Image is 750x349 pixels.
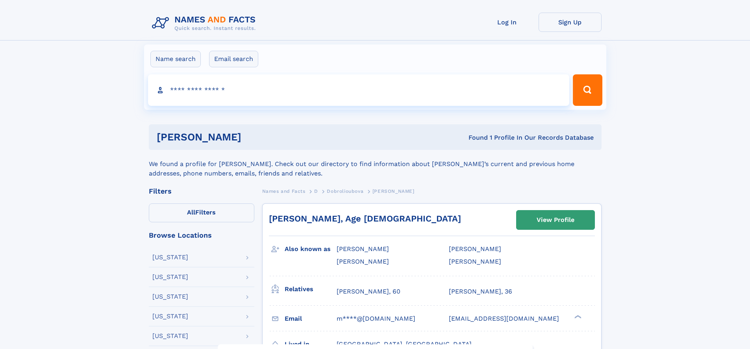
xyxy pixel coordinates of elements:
label: Name search [150,51,201,67]
a: Names and Facts [262,186,306,196]
span: [PERSON_NAME] [337,258,389,265]
div: View Profile [537,211,574,229]
a: [PERSON_NAME], Age [DEMOGRAPHIC_DATA] [269,214,461,223]
a: Log In [476,13,539,32]
div: Filters [149,188,254,195]
button: Search Button [573,74,602,106]
div: [US_STATE] [152,254,188,260]
a: View Profile [517,211,594,229]
h3: Also known as [285,242,337,256]
h3: Relatives [285,283,337,296]
span: [PERSON_NAME] [449,245,501,253]
h1: [PERSON_NAME] [157,132,355,142]
div: [US_STATE] [152,294,188,300]
div: [US_STATE] [152,274,188,280]
span: [PERSON_NAME] [337,245,389,253]
a: D [314,186,318,196]
h3: Email [285,312,337,325]
div: ❯ [572,314,582,319]
a: Dobrolioubova [327,186,363,196]
span: [EMAIL_ADDRESS][DOMAIN_NAME] [449,315,559,322]
label: Filters [149,203,254,222]
div: Found 1 Profile In Our Records Database [355,133,594,142]
span: All [187,209,195,216]
span: [PERSON_NAME] [449,258,501,265]
a: [PERSON_NAME], 60 [337,287,400,296]
span: D [314,188,318,194]
div: [US_STATE] [152,313,188,319]
span: [GEOGRAPHIC_DATA], [GEOGRAPHIC_DATA] [337,340,472,348]
img: Logo Names and Facts [149,13,262,34]
span: [PERSON_NAME] [372,188,415,194]
div: We found a profile for [PERSON_NAME]. Check out our directory to find information about [PERSON_N... [149,150,602,178]
div: [US_STATE] [152,333,188,339]
a: [PERSON_NAME], 36 [449,287,512,296]
label: Email search [209,51,258,67]
span: Dobrolioubova [327,188,363,194]
div: Browse Locations [149,232,254,239]
input: search input [148,74,570,106]
a: Sign Up [539,13,602,32]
